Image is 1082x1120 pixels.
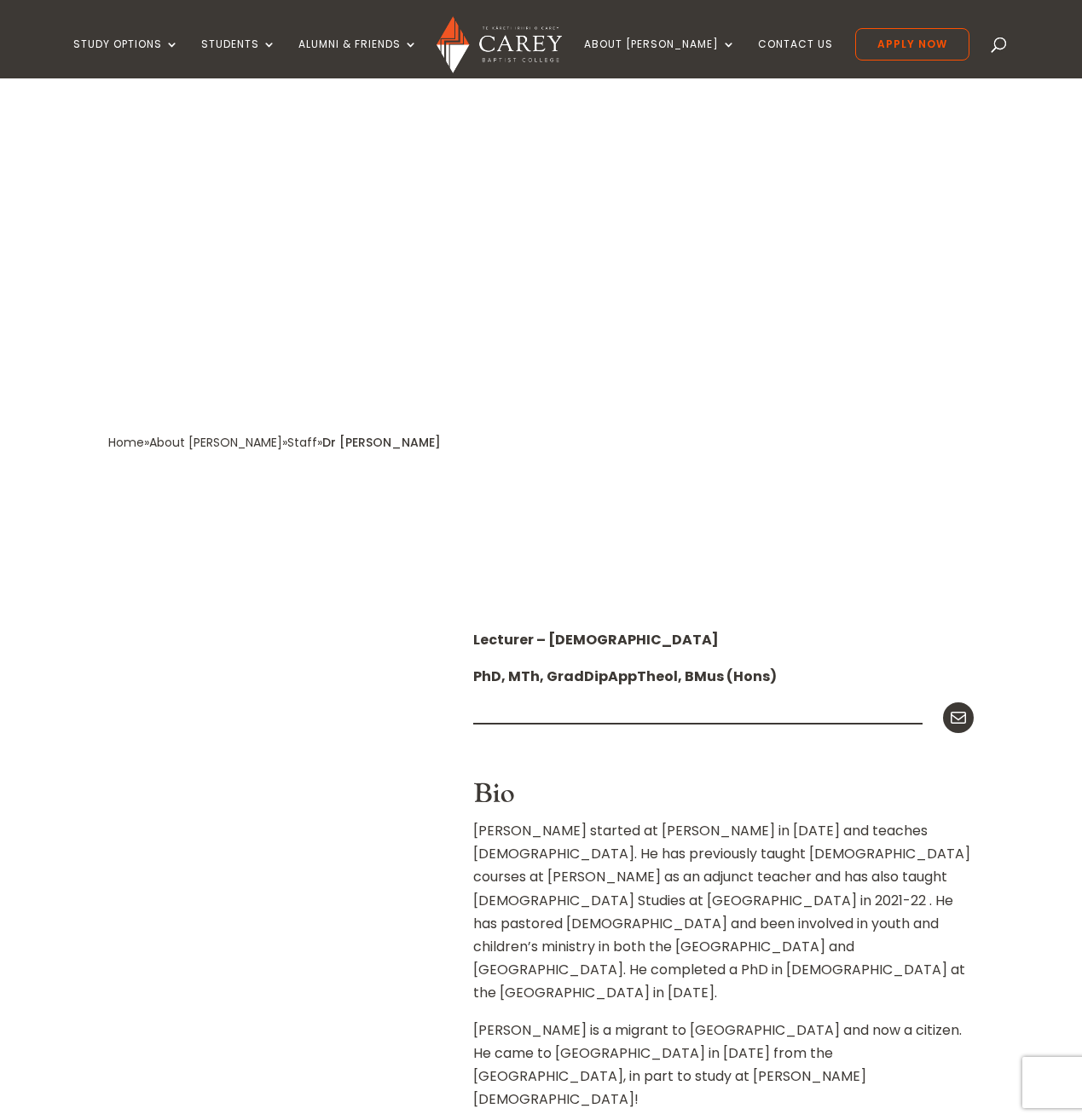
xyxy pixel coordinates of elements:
a: Home [108,434,144,451]
a: About [PERSON_NAME] [149,434,282,451]
a: Study Options [73,38,179,78]
a: Alumni & Friends [298,38,418,78]
a: About [PERSON_NAME] [584,38,736,78]
h3: Bio [473,778,974,819]
img: Carey Baptist College [437,16,562,73]
div: » » » [108,431,322,454]
a: Students [201,38,276,78]
strong: PhD, MTh, GradDipAppTheol, BMus (Hons) [473,667,777,686]
a: Staff [287,434,317,451]
strong: Lecturer – [DEMOGRAPHIC_DATA] [473,630,719,649]
a: Contact Us [758,38,833,78]
a: Apply Now [855,28,969,61]
p: [PERSON_NAME] started at [PERSON_NAME] in [DATE] and teaches [DEMOGRAPHIC_DATA]. He has previousl... [473,819,974,1019]
div: Dr [PERSON_NAME] [322,431,441,454]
